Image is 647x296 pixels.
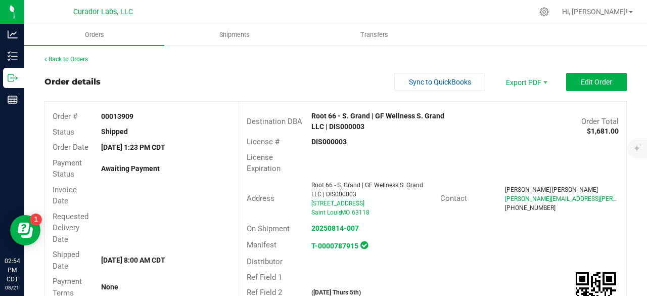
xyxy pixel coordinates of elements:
[53,158,82,179] span: Payment Status
[311,112,444,131] strong: Root 66 - S. Grand | GF Wellness S. Grand LLC | DIS000003
[101,164,160,173] strong: Awaiting Payment
[311,209,342,216] span: Saint Louis
[10,215,40,245] iframe: Resource center
[44,56,88,63] a: Back to Orders
[247,194,274,203] span: Address
[24,24,164,46] a: Orders
[352,209,369,216] span: 63118
[538,7,550,17] div: Manage settings
[71,30,118,39] span: Orders
[341,209,350,216] span: MO
[311,182,423,198] span: Root 66 - S. Grand | GF Wellness S. Grand LLC | DIS000003
[164,24,304,46] a: Shipments
[247,137,280,146] span: License #
[101,128,128,136] strong: Shipped
[360,240,368,250] span: In Sync
[53,185,77,206] span: Invoice Date
[566,73,627,91] button: Edit Order
[30,214,42,226] iframe: Resource center unread badge
[581,78,612,86] span: Edit Order
[5,257,20,284] p: 02:54 PM CDT
[587,127,619,135] strong: $1,681.00
[311,224,359,232] a: 20250814-007
[495,73,556,91] li: Export PDF
[101,256,165,264] strong: [DATE] 8:00 AM CDT
[247,257,283,266] span: Distributor
[304,24,444,46] a: Transfers
[311,200,364,207] span: [STREET_ADDRESS]
[440,194,467,203] span: Contact
[44,76,101,88] div: Order details
[53,143,88,152] span: Order Date
[53,250,79,271] span: Shipped Date
[53,128,74,137] span: Status
[311,289,361,296] strong: ([DATE] Thurs 5th)
[8,51,18,61] inline-svg: Inventory
[247,224,290,233] span: On Shipment
[552,186,598,193] span: [PERSON_NAME]
[8,95,18,105] inline-svg: Reports
[101,112,133,120] strong: 00013909
[505,186,551,193] span: [PERSON_NAME]
[247,273,282,282] span: Ref Field 1
[247,153,281,174] span: License Expiration
[53,112,77,121] span: Order #
[8,29,18,39] inline-svg: Analytics
[311,138,347,146] strong: DIS000003
[409,78,471,86] span: Sync to QuickBooks
[8,73,18,83] inline-svg: Outbound
[5,284,20,291] p: 08/21
[347,30,402,39] span: Transfers
[340,209,341,216] span: ,
[206,30,263,39] span: Shipments
[53,212,88,244] span: Requested Delivery Date
[101,283,118,291] strong: None
[73,8,133,16] span: Curador Labs, LLC
[247,240,276,249] span: Manifest
[505,204,556,212] span: [PHONE_NUMBER]
[562,8,628,16] span: Hi, [PERSON_NAME]!
[247,117,302,126] span: Destination DBA
[311,242,358,250] a: T-0000787915
[394,73,485,91] button: Sync to QuickBooks
[101,143,165,151] strong: [DATE] 1:23 PM CDT
[581,117,619,126] span: Order Total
